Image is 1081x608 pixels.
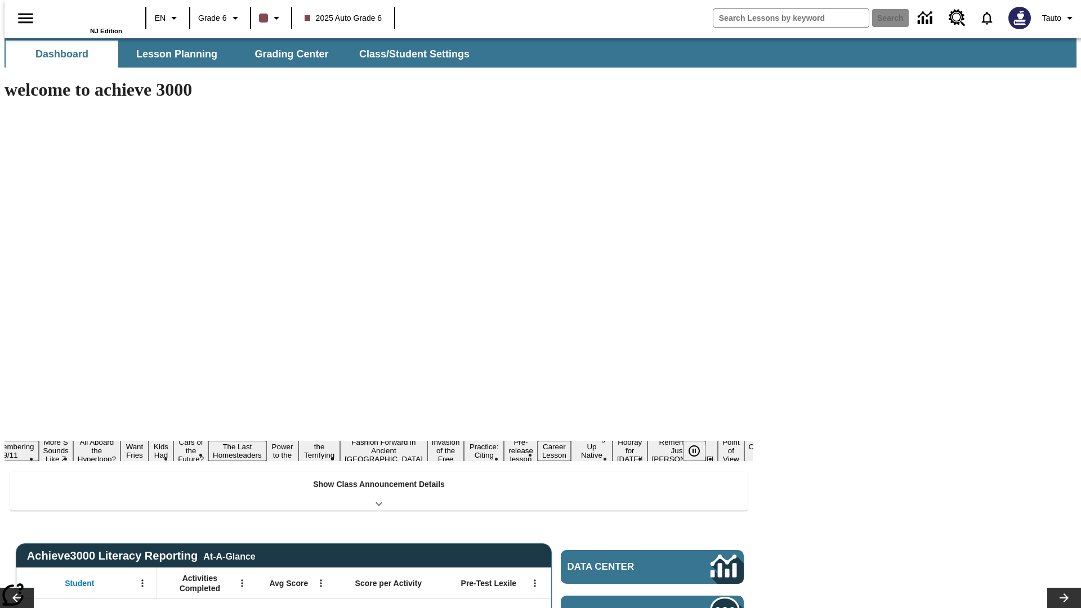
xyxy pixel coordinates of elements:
button: Lesson carousel, Next [1047,588,1081,608]
button: Slide 16 Hooray for Constitution Day! [613,436,647,465]
img: Avatar [1008,7,1031,29]
span: Tauto [1042,12,1061,24]
button: Open Menu [312,575,329,592]
a: Data Center [561,550,744,584]
button: Grade: Grade 6, Select a grade [194,8,247,28]
span: Score per Activity [355,578,422,588]
span: EN [155,12,166,24]
button: Slide 18 Point of View [718,436,744,465]
div: Show Class Announcement Details [10,472,748,511]
button: Slide 13 Pre-release lesson [504,436,538,465]
button: Slide 19 The Constitution's Balancing Act [744,432,798,470]
button: Class color is dark brown. Change class color [254,8,288,28]
span: Data Center [568,561,673,573]
button: Slide 17 Remembering Justice O'Connor [647,436,718,465]
button: Class/Student Settings [350,41,479,68]
button: Open Menu [526,575,543,592]
div: Home [49,4,122,34]
span: Grading Center [254,48,328,61]
button: Grading Center [235,41,348,68]
p: Show Class Announcement Details [313,479,445,490]
a: Data Center [911,3,942,34]
button: Slide 14 Career Lesson [538,441,571,461]
button: Open Menu [134,575,151,592]
button: Slide 5 Dirty Jobs Kids Had To Do [149,424,173,478]
span: NJ Edition [90,28,122,34]
button: Slide 8 Solar Power to the People [266,432,299,470]
button: Slide 10 Fashion Forward in Ancient Rome [340,436,427,465]
h1: welcome to achieve 3000 [5,79,753,100]
span: Grade 6 [198,12,227,24]
span: Activities Completed [163,573,237,593]
button: Slide 15 Cooking Up Native Traditions [571,432,613,470]
button: Language: EN, Select a language [150,8,186,28]
div: Pause [683,441,717,461]
span: Achieve3000 Literacy Reporting [27,549,256,562]
span: Lesson Planning [136,48,217,61]
span: Pre-Test Lexile [461,578,517,588]
div: At-A-Glance [203,549,255,562]
button: Slide 2 More S Sounds Like Z [39,436,73,465]
button: Pause [683,441,705,461]
button: Dashboard [6,41,118,68]
input: search field [713,9,869,27]
button: Slide 4 Do You Want Fries With That? [120,424,149,478]
button: Open Menu [234,575,251,592]
button: Slide 3 All Aboard the Hyperloop? [73,436,120,465]
button: Lesson Planning [120,41,233,68]
button: Slide 12 Mixed Practice: Citing Evidence [464,432,504,470]
span: Student [65,578,94,588]
button: Profile/Settings [1038,8,1081,28]
button: Slide 9 Attack of the Terrifying Tomatoes [298,432,340,470]
button: Select a new avatar [1002,3,1038,33]
button: Slide 7 The Last Homesteaders [208,441,266,461]
a: Notifications [972,3,1002,33]
a: Resource Center, Will open in new tab [942,3,972,33]
button: Open side menu [9,2,42,35]
button: Slide 11 The Invasion of the Free CD [427,428,464,473]
button: Slide 6 Cars of the Future? [173,436,208,465]
span: 2025 Auto Grade 6 [305,12,382,24]
div: SubNavbar [5,41,480,68]
span: Avg Score [269,578,308,588]
span: Dashboard [35,48,88,61]
span: Class/Student Settings [359,48,470,61]
a: Home [49,5,122,28]
div: SubNavbar [5,38,1076,68]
